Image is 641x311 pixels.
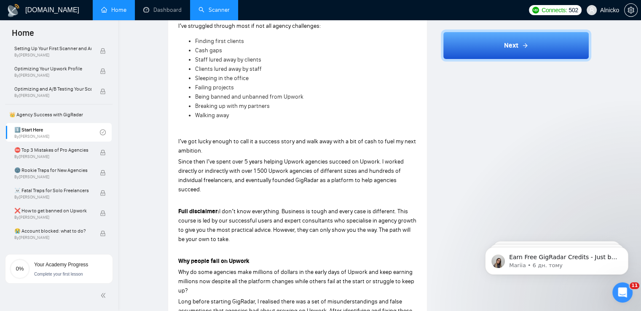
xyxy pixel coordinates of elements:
span: Staff lured away by clients [195,56,261,63]
a: setting [624,7,638,13]
span: 😭 Account blocked: what to do? [14,227,91,235]
span: Optimizing Your Upwork Profile [14,64,91,73]
span: By [PERSON_NAME] [14,154,91,159]
span: Sleeping in the office [195,75,249,82]
span: By [PERSON_NAME] [14,53,91,58]
span: double-left [100,291,109,300]
span: Next [504,40,518,51]
span: Iʼve got lucky enough to call it a success story and walk away with a bit of cash to fuel my next... [178,138,416,154]
span: Connects: [542,5,567,15]
iframe: Intercom live chat [612,282,633,303]
span: lock [100,170,106,176]
span: Being banned and unbanned from Upwork [195,93,303,100]
a: dashboardDashboard [143,6,182,13]
span: ⛔ Top 3 Mistakes of Pro Agencies [14,146,91,154]
span: 11 [630,282,639,289]
span: Breaking up with my partners [195,102,270,110]
span: Since then Iʼve spent over 5 years helping Upwork agencies succeed on Upwork. I worked directly o... [178,158,404,193]
span: lock [100,68,106,74]
span: ☠️ Fatal Traps for Solo Freelancers [14,186,91,195]
iframe: Intercom notifications повідомлення [472,229,641,288]
span: Clients lured away by staff [195,65,262,72]
span: Failing projects [195,84,234,91]
span: lock [100,150,106,155]
span: Iʼve struggled through most if not all agency challenges: [178,22,321,29]
span: 👑 Agency Success with GigRadar [6,106,112,123]
button: setting [624,3,638,17]
span: 502 [569,5,578,15]
span: Your Academy Progress [34,262,88,268]
span: Setting Up Your First Scanner and Auto-Bidder [14,44,91,53]
span: By [PERSON_NAME] [14,174,91,180]
span: By [PERSON_NAME] [14,195,91,200]
a: searchScanner [198,6,230,13]
span: By [PERSON_NAME] [14,73,91,78]
span: lock [100,48,106,54]
span: lock [100,88,106,94]
button: Next [441,29,591,62]
strong: Full disclaimer: [178,208,219,215]
span: 🌚 Rookie Traps for New Agencies [14,166,91,174]
span: lock [100,190,106,196]
span: check-circle [100,129,106,135]
span: Why do some agencies make millions of dollars in the early days of Upwork and keep earning millio... [178,268,414,294]
span: Home [5,27,41,45]
span: Complete your first lesson [34,272,83,276]
img: upwork-logo.png [532,7,539,13]
span: setting [625,7,637,13]
span: lock [100,231,106,236]
span: By [PERSON_NAME] [14,235,91,240]
span: 0% [10,266,30,271]
span: ❌ How to get banned on Upwork [14,206,91,215]
span: user [589,7,595,13]
strong: Why people fail on Upwork [178,257,249,265]
span: Walking away [195,112,229,119]
span: Finding first clients [195,38,244,45]
span: Cash gaps [195,47,222,54]
span: lock [100,210,106,216]
a: 1️⃣ Start HereBy[PERSON_NAME] [14,123,100,142]
a: homeHome [101,6,126,13]
span: Optimizing and A/B Testing Your Scanner for Better Results [14,85,91,93]
span: By [PERSON_NAME] [14,93,91,98]
span: I donʼt know everything. Business is tough and every case is different. This course is led by our... [178,208,416,243]
img: logo [7,4,20,17]
span: By [PERSON_NAME] [14,215,91,220]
